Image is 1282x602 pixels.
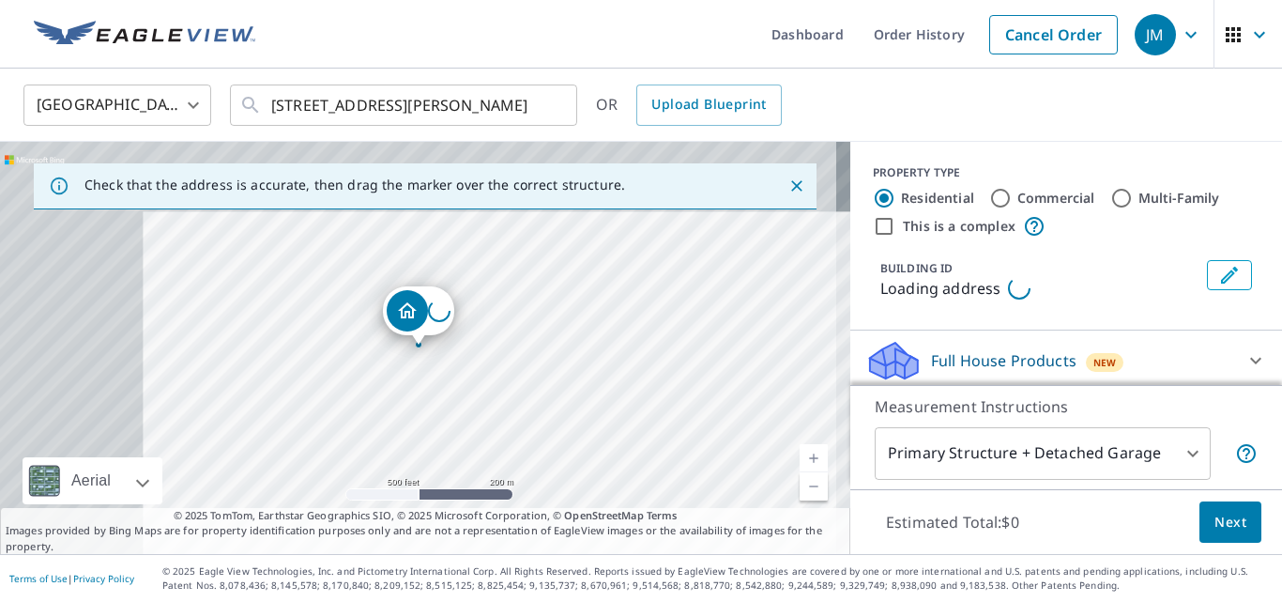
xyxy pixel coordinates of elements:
div: PROPERTY TYPE [873,164,1259,181]
a: Privacy Policy [73,572,134,585]
a: OpenStreetMap [564,508,643,522]
div: JM [1135,14,1176,55]
input: Search by address or latitude-longitude [271,79,539,131]
a: Terms of Use [9,572,68,585]
p: Full House Products [931,349,1076,372]
div: Primary Structure + Detached Garage [875,427,1211,480]
span: Your report will include the primary structure and a detached garage if one exists. [1235,442,1258,465]
div: Full House ProductsNew [865,338,1267,383]
a: Current Level 16, Zoom In [800,444,828,472]
div: [GEOGRAPHIC_DATA] [23,79,211,131]
span: New [1093,355,1117,370]
div: Dropped pin, building 1, Residential property, LOADING_ADDRESS , [383,286,454,345]
span: Next [1214,511,1246,534]
label: This is a complex [903,217,1015,236]
a: Upload Blueprint [636,85,781,126]
p: Measurement Instructions [875,395,1258,418]
a: Current Level 16, Zoom Out [800,472,828,501]
p: Check that the address is accurate, then drag the marker over the correct structure. [84,177,625,193]
div: OR [596,85,782,126]
span: Upload Blueprint [651,93,766,116]
button: Next [1199,502,1261,544]
p: Estimated Total: $0 [871,502,1034,543]
button: Edit building 1 [1207,260,1252,290]
div: Aerial [23,457,162,504]
div: Aerial [66,457,116,504]
p: © 2025 Eagle View Technologies, Inc. and Pictometry International Corp. All Rights Reserved. Repo... [162,564,1273,593]
p: Loading address [880,277,1000,300]
p: | [9,573,134,584]
label: Residential [901,189,974,208]
a: Cancel Order [989,15,1118,54]
label: Multi-Family [1138,189,1220,208]
label: Commercial [1017,189,1095,208]
button: Close [785,174,809,198]
p: BUILDING ID [880,260,953,276]
span: © 2025 TomTom, Earthstar Geographics SIO, © 2025 Microsoft Corporation, © [174,508,678,524]
img: EV Logo [34,21,255,49]
a: Terms [647,508,678,522]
